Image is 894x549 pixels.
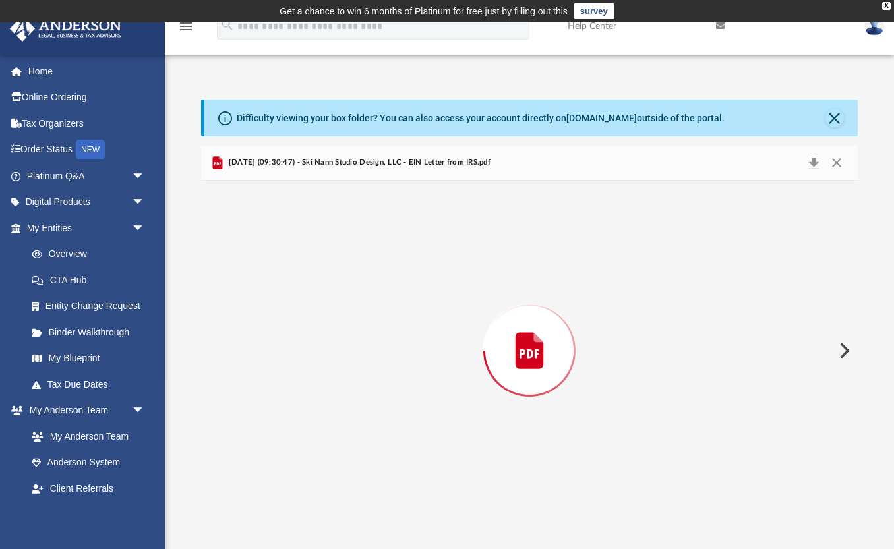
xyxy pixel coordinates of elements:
[825,109,844,127] button: Close
[825,154,849,172] button: Close
[18,293,165,320] a: Entity Change Request
[132,215,158,242] span: arrow_drop_down
[280,3,568,19] div: Get a chance to win 6 months of Platinum for free just by filling out this
[9,163,165,189] a: Platinum Q&Aarrow_drop_down
[882,2,891,10] div: close
[132,163,158,190] span: arrow_drop_down
[574,3,614,19] a: survey
[829,332,858,369] button: Next File
[18,241,165,268] a: Overview
[9,110,165,136] a: Tax Organizers
[566,113,637,123] a: [DOMAIN_NAME]
[178,25,194,34] a: menu
[18,449,158,476] a: Anderson System
[18,319,165,345] a: Binder Walkthrough
[237,111,725,125] div: Difficulty viewing your box folder? You can also access your account directly on outside of the p...
[864,16,884,36] img: User Pic
[220,18,235,32] i: search
[9,189,165,216] a: Digital Productsarrow_drop_down
[18,267,165,293] a: CTA Hub
[9,58,165,84] a: Home
[9,502,158,528] a: My Documentsarrow_drop_down
[802,154,825,172] button: Download
[9,84,165,111] a: Online Ordering
[9,136,165,163] a: Order StatusNEW
[76,140,105,159] div: NEW
[18,345,158,372] a: My Blueprint
[18,423,152,449] a: My Anderson Team
[9,215,165,241] a: My Entitiesarrow_drop_down
[6,16,125,42] img: Anderson Advisors Platinum Portal
[18,371,165,397] a: Tax Due Dates
[201,146,857,521] div: Preview
[9,397,158,424] a: My Anderson Teamarrow_drop_down
[178,18,194,34] i: menu
[132,397,158,424] span: arrow_drop_down
[225,157,491,169] span: [DATE] (09:30:47) - Ski Nann Studio Design, LLC - EIN Letter from IRS.pdf
[18,475,158,502] a: Client Referrals
[132,189,158,216] span: arrow_drop_down
[132,502,158,529] span: arrow_drop_down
